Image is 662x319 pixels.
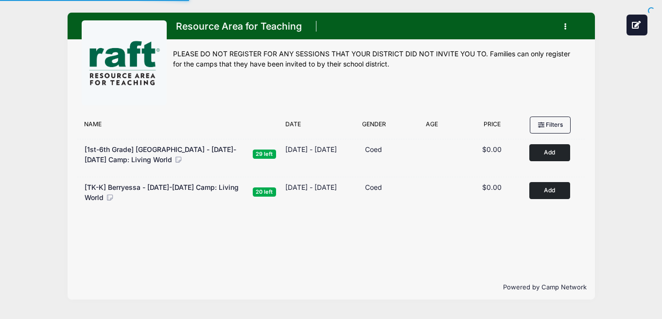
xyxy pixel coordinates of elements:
[365,145,382,153] span: Coed
[365,183,382,191] span: Coed
[87,27,160,100] img: logo
[75,283,587,292] p: Powered by Camp Network
[530,117,571,133] button: Filters
[285,182,337,192] div: [DATE] - [DATE]
[482,183,502,191] span: $0.00
[346,120,401,134] div: Gender
[253,187,276,197] span: 20 left
[529,182,570,199] button: Add
[173,49,581,69] div: PLEASE DO NOT REGISTER FOR ANY SESSIONS THAT YOUR DISTRICT DID NOT INVITE YOU TO. Families can on...
[529,144,570,161] button: Add
[482,145,502,153] span: $0.00
[253,150,276,159] span: 29 left
[85,145,236,164] span: [1st-6th Grade] [GEOGRAPHIC_DATA] - [DATE]-[DATE] Camp: Living World
[285,144,337,154] div: [DATE] - [DATE]
[462,120,522,134] div: Price
[79,120,280,134] div: Name
[280,120,346,134] div: Date
[401,120,462,134] div: Age
[173,18,305,35] h1: Resource Area for Teaching
[85,183,239,201] span: [TK-K] Berryessa - [DATE]-[DATE] Camp: Living World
